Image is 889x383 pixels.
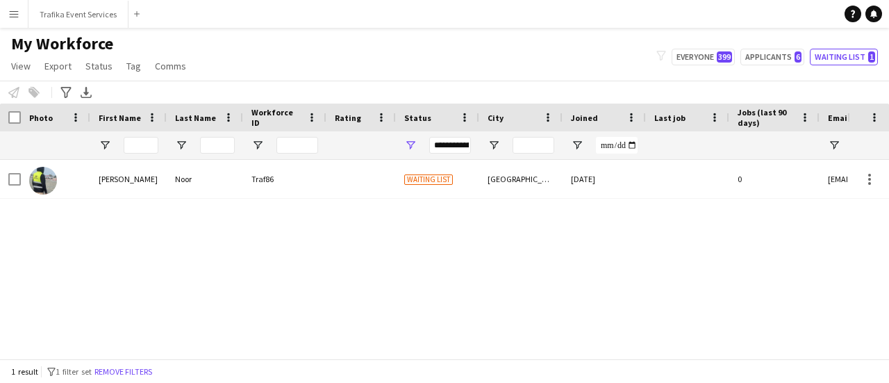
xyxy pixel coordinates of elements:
app-action-btn: Export XLSX [78,84,94,101]
div: 0 [729,160,820,198]
span: Last Name [175,113,216,123]
input: Last Name Filter Input [200,137,235,154]
input: First Name Filter Input [124,137,158,154]
a: Export [39,57,77,75]
span: Photo [29,113,53,123]
div: Traf86 [243,160,326,198]
span: View [11,60,31,72]
span: Export [44,60,72,72]
span: 1 filter set [56,366,92,377]
div: Noor [167,160,243,198]
img: Ibrahim Noor [29,167,57,195]
div: [GEOGRAPHIC_DATA] [479,160,563,198]
span: 399 [717,51,732,63]
span: City [488,113,504,123]
span: Jobs (last 90 days) [738,107,795,128]
span: Tag [126,60,141,72]
input: Joined Filter Input [596,137,638,154]
a: Comms [149,57,192,75]
button: Everyone399 [672,49,735,65]
button: Open Filter Menu [404,139,417,152]
span: Workforce ID [251,107,301,128]
span: Waiting list [404,174,453,185]
button: Trafika Event Services [28,1,128,28]
span: Email [828,113,850,123]
a: View [6,57,36,75]
div: [DATE] [563,160,646,198]
input: Workforce ID Filter Input [276,137,318,154]
button: Open Filter Menu [488,139,500,152]
span: 1 [868,51,875,63]
button: Open Filter Menu [99,139,111,152]
button: Open Filter Menu [571,139,583,152]
button: Open Filter Menu [828,139,840,152]
span: Joined [571,113,598,123]
span: Rating [335,113,361,123]
button: Open Filter Menu [251,139,264,152]
div: [PERSON_NAME] [90,160,167,198]
button: Remove filters [92,364,155,380]
span: Status [404,113,431,123]
button: Open Filter Menu [175,139,188,152]
a: Tag [121,57,147,75]
button: Waiting list1 [810,49,878,65]
span: First Name [99,113,141,123]
input: City Filter Input [513,137,554,154]
span: Comms [155,60,186,72]
span: Last job [654,113,686,123]
app-action-btn: Advanced filters [58,84,74,101]
span: 6 [795,51,801,63]
button: Applicants6 [740,49,804,65]
span: Status [85,60,113,72]
span: My Workforce [11,33,113,54]
a: Status [80,57,118,75]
